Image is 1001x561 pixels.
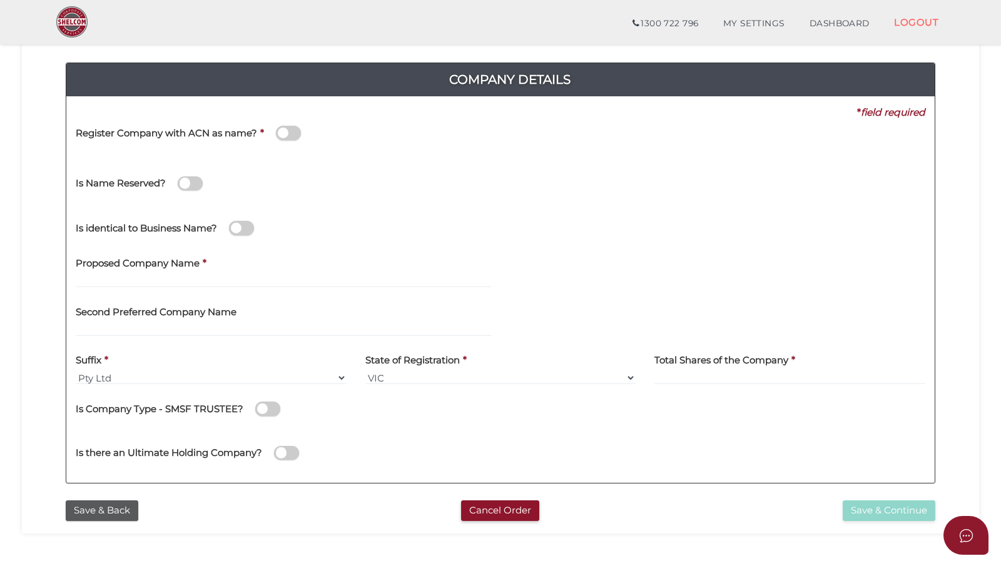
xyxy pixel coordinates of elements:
h4: Total Shares of the Company [654,355,788,366]
button: Save & Back [66,500,138,521]
h4: Company Details [76,69,944,89]
h4: Is Company Type - SMSF TRUSTEE? [76,404,243,415]
a: 1300 722 796 [620,11,711,36]
i: field required [861,106,925,118]
h4: Register Company with ACN as name? [76,128,257,139]
button: Open asap [943,516,988,555]
button: Save & Continue [843,500,935,521]
a: LOGOUT [882,9,951,35]
h4: Suffix [76,355,101,366]
h4: Is there an Ultimate Holding Company? [76,448,262,458]
h4: State of Registration [365,355,460,366]
button: Cancel Order [461,500,539,521]
h4: Proposed Company Name [76,258,200,269]
h4: Is Name Reserved? [76,178,166,189]
a: MY SETTINGS [711,11,797,36]
a: DASHBOARD [797,11,882,36]
h4: Second Preferred Company Name [76,307,236,318]
h4: Is identical to Business Name? [76,223,217,234]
